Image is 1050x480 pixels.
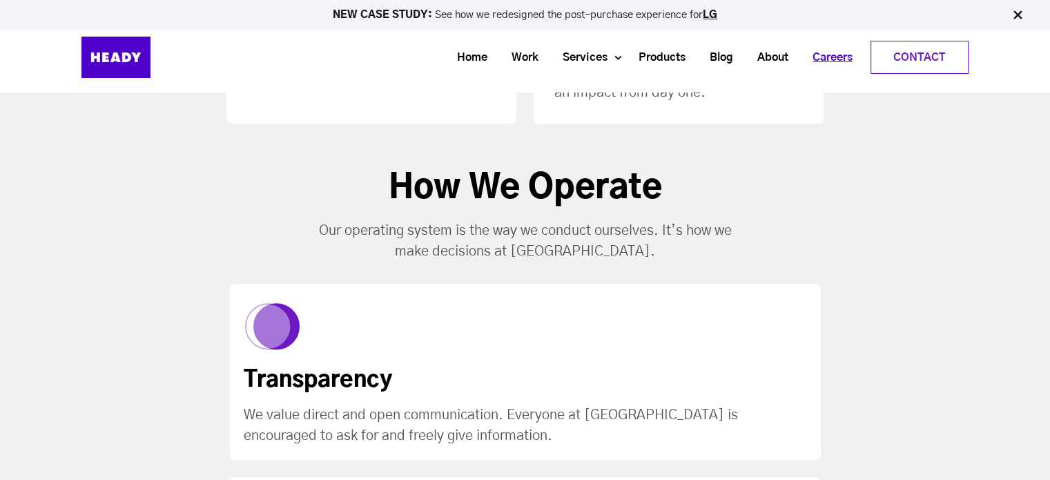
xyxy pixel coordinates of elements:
[185,41,969,74] div: Navigation Menu
[871,41,968,73] a: Contact
[440,45,494,70] a: Home
[494,45,545,70] a: Work
[308,220,743,262] div: Our operating system is the way we conduct ourselves. It’s how we make decisions at [GEOGRAPHIC_D...
[333,10,435,20] strong: NEW CASE STUDY:
[740,45,795,70] a: About
[703,10,717,20] a: LG
[230,168,821,209] div: How We Operate
[795,45,859,70] a: Careers
[1011,8,1024,22] img: Close Bar
[6,10,1044,20] p: See how we redesigned the post-purchase experience for
[621,45,692,70] a: Products
[545,45,614,70] a: Services
[244,366,723,394] div: Transparency
[81,37,150,78] img: Heady_Logo_Web-01 (1)
[692,45,740,70] a: Blog
[244,405,807,446] div: We value direct and open communication. Everyone at [GEOGRAPHIC_DATA] is encouraged to ask for an...
[244,298,301,355] img: Property 1=Transparency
